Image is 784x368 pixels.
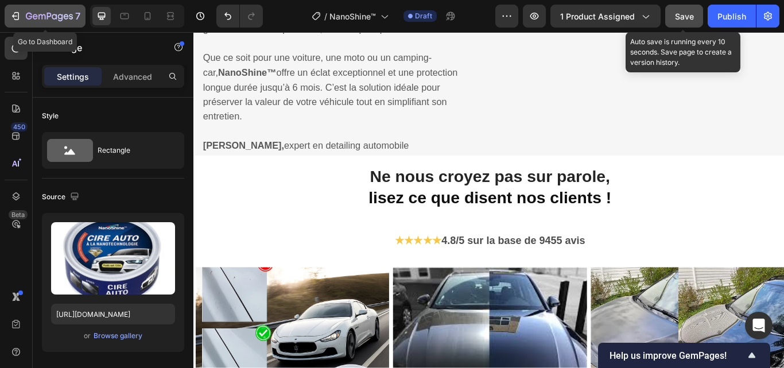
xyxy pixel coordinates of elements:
[94,331,142,341] div: Browse gallery
[289,237,457,250] span: 4.8/5 sur la base de 9455 avis
[5,5,86,28] button: 7
[42,189,81,205] div: Source
[708,5,756,28] button: Publish
[717,10,746,22] div: Publish
[51,222,175,295] img: preview-image
[550,5,661,28] button: 1 product assigned
[329,10,376,22] span: NanoShine™
[93,330,143,342] button: Browse gallery
[216,5,263,28] div: Undo/Redo
[665,5,703,28] button: Save
[610,350,745,361] span: Help us improve GemPages!
[610,348,759,362] button: Show survey - Help us improve GemPages!
[324,10,327,22] span: /
[415,11,432,21] span: Draft
[675,11,694,21] span: Save
[745,312,773,339] div: Open Intercom Messenger
[98,137,168,164] div: Rectangle
[56,41,153,55] p: Image
[204,183,487,204] strong: lisez ce que disent nos clients !
[75,9,80,23] p: 7
[84,329,91,343] span: or
[42,111,59,121] div: Style
[11,122,28,131] div: 450
[51,304,175,324] input: https://example.com/image.jpg
[193,32,784,368] iframe: Design area
[205,158,486,179] strong: Ne nous croyez pas sur parole,
[560,10,635,22] span: 1 product assigned
[57,71,89,83] p: Settings
[9,210,28,219] div: Beta
[113,71,152,83] p: Advanced
[235,237,289,250] strong: ★★★★★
